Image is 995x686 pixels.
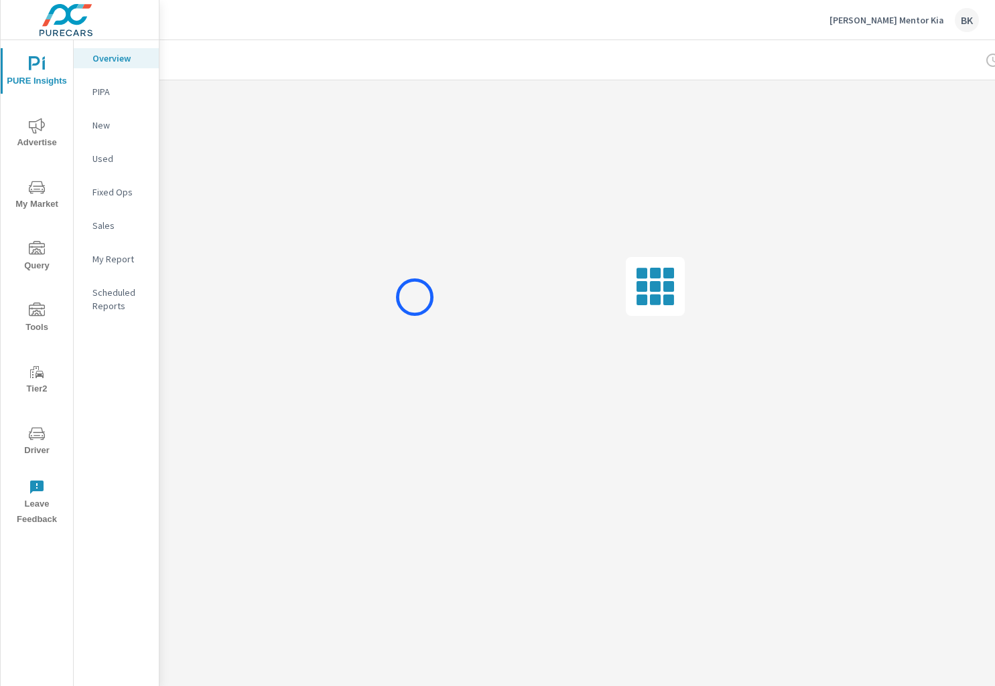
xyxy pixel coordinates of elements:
[5,179,69,212] span: My Market
[92,152,148,165] p: Used
[1,40,73,533] div: nav menu
[74,216,159,236] div: Sales
[92,185,148,199] p: Fixed Ops
[5,241,69,274] span: Query
[955,8,979,32] div: BK
[74,149,159,169] div: Used
[830,14,944,26] p: [PERSON_NAME] Mentor Kia
[5,56,69,89] span: PURE Insights
[5,479,69,527] span: Leave Feedback
[74,249,159,269] div: My Report
[92,252,148,266] p: My Report
[74,82,159,102] div: PIPA
[92,85,148,98] p: PIPA
[5,426,69,458] span: Driver
[92,118,148,132] p: New
[74,115,159,135] div: New
[5,303,69,335] span: Tools
[74,282,159,316] div: Scheduled Reports
[92,219,148,232] p: Sales
[5,364,69,397] span: Tier2
[92,286,148,313] p: Scheduled Reports
[74,48,159,68] div: Overview
[74,182,159,202] div: Fixed Ops
[5,118,69,151] span: Advertise
[92,52,148,65] p: Overview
